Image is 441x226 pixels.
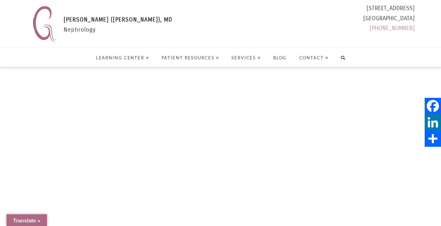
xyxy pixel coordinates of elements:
[425,98,441,114] a: Facebook
[13,218,40,223] span: Translate »
[96,56,149,60] span: Learning Center
[225,48,267,67] a: Services
[162,56,219,60] span: Patient Resources
[363,3,415,36] div: [STREET_ADDRESS] [GEOGRAPHIC_DATA]
[30,3,59,44] img: Nephrology
[370,24,415,32] a: [PHONE_NUMBER]
[155,48,225,67] a: Patient Resources
[231,56,261,60] span: Services
[273,56,287,60] span: Blog
[64,16,172,23] span: [PERSON_NAME] ([PERSON_NAME]), MD
[64,15,172,44] div: Nephrology
[267,48,293,67] a: Blog
[299,56,329,60] span: Contact
[293,48,335,67] a: Contact
[425,114,441,130] a: LinkedIn
[89,48,155,67] a: Learning Center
